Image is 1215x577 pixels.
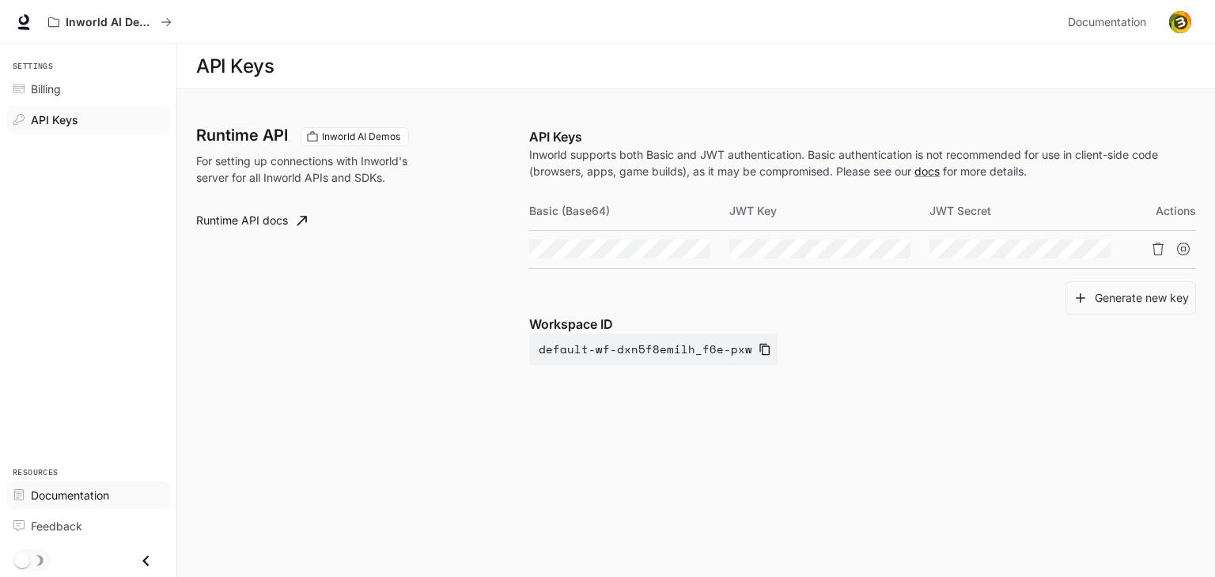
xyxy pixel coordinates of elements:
a: Documentation [1062,6,1158,38]
button: Close drawer [128,545,164,577]
span: Documentation [1068,13,1146,32]
div: These keys will apply to your current workspace only [301,127,409,146]
span: Inworld AI Demos [316,130,407,144]
img: User avatar [1169,11,1191,33]
span: Documentation [31,487,109,503]
th: JWT Secret [929,192,1130,230]
span: Dark mode toggle [14,551,30,568]
h1: API Keys [196,51,274,82]
button: All workspaces [41,6,179,38]
button: Generate new key [1065,281,1196,315]
a: docs [914,164,940,178]
th: Actions [1130,192,1196,230]
h3: Runtime API [196,127,288,143]
span: Feedback [31,518,82,534]
button: default-wf-dxn5f8emilh_f6e-pxw [529,334,778,365]
p: API Keys [529,127,1196,146]
a: Documentation [6,481,170,509]
a: Feedback [6,512,170,540]
th: JWT Key [729,192,929,230]
p: Inworld AI Demos [66,16,154,29]
span: API Keys [31,111,78,128]
p: Inworld supports both Basic and JWT authentication. Basic authentication is not recommended for u... [529,146,1196,179]
a: Runtime API docs [190,205,313,236]
p: Workspace ID [529,315,1196,334]
button: User avatar [1164,6,1196,38]
button: Delete API key [1145,236,1171,262]
a: API Keys [6,106,170,134]
p: For setting up connections with Inworld's server for all Inworld APIs and SDKs. [196,153,437,186]
span: Billing [31,81,61,97]
button: Suspend API key [1171,236,1196,262]
a: Billing [6,75,170,103]
th: Basic (Base64) [529,192,729,230]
